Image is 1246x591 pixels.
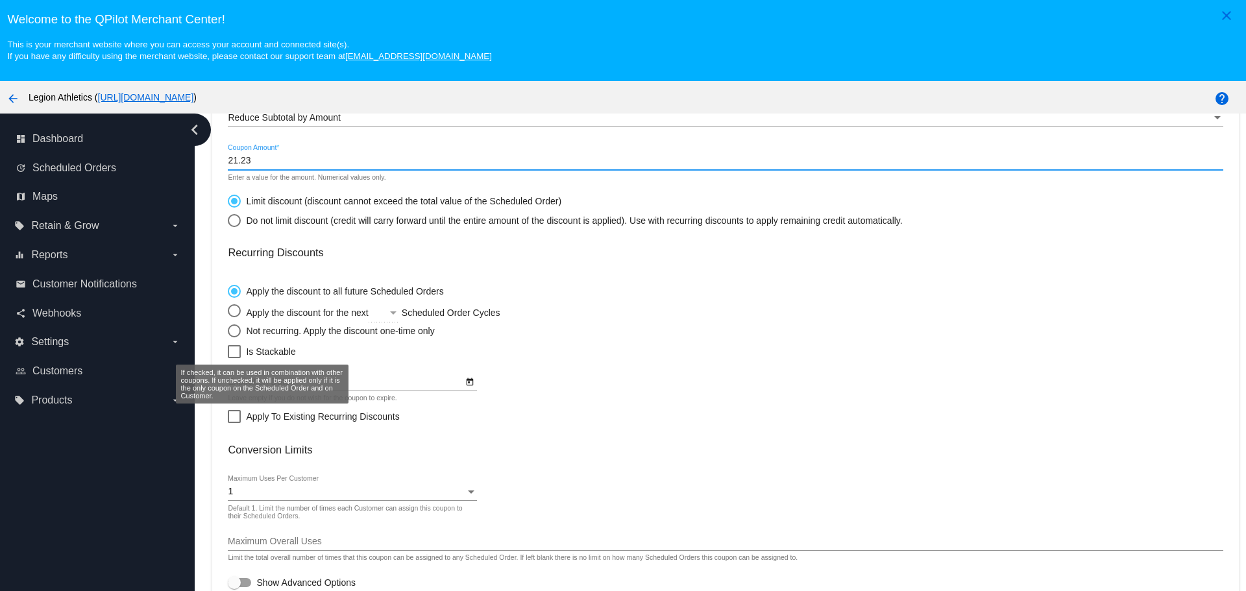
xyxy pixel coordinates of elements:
span: Webhooks [32,308,81,319]
i: dashboard [16,134,26,144]
a: update Scheduled Orders [16,158,180,178]
a: dashboard Dashboard [16,128,180,149]
span: Settings [31,336,69,348]
span: Products [31,394,72,406]
i: local_offer [14,395,25,405]
i: equalizer [14,250,25,260]
i: settings [14,337,25,347]
mat-icon: arrow_back [5,91,21,106]
div: Enter a value for the amount. Numerical values only. [228,174,385,182]
div: Not recurring. Apply the discount one-time only [241,326,434,336]
span: Scheduled Orders [32,162,116,174]
i: arrow_drop_down [170,221,180,231]
span: Retain & Grow [31,220,99,232]
i: arrow_drop_down [170,337,180,347]
span: 1 [228,486,233,496]
a: email Customer Notifications [16,274,180,295]
div: Default 1. Limit the number of times each Customer can assign this coupon to their Scheduled Orders. [228,505,470,520]
span: Customer Notifications [32,278,137,290]
div: Apply the discount to all future Scheduled Orders [241,286,443,296]
span: Dashboard [32,133,83,145]
h3: Conversion Limits [228,444,1223,456]
i: people_outline [16,366,26,376]
input: Coupon Amount [228,156,1223,166]
mat-select: Discount Type [228,113,1223,123]
a: people_outline Customers [16,361,180,381]
button: Open calendar [463,374,477,388]
mat-icon: close [1219,8,1234,23]
i: local_offer [14,221,25,231]
small: This is your merchant website where you can access your account and connected site(s). If you hav... [7,40,491,61]
a: [URL][DOMAIN_NAME] [98,92,194,103]
span: Reduce Subtotal by Amount [228,112,341,123]
i: arrow_drop_down [170,250,180,260]
div: Limit the total overall number of times that this coupon can be assigned to any Scheduled Order. ... [228,554,798,562]
i: email [16,279,26,289]
a: map Maps [16,186,180,207]
i: map [16,191,26,202]
span: Show Advanced Options [256,576,356,589]
h3: Recurring Discounts [228,247,1223,259]
mat-icon: help [1214,91,1230,106]
i: share [16,308,26,319]
h3: Welcome to the QPilot Merchant Center! [7,12,1238,27]
div: Apply the discount for the next Scheduled Order Cycles [241,304,586,318]
a: share Webhooks [16,303,180,324]
div: Leave empty if you do not wish for the coupon to expire. [228,394,397,402]
span: Maps [32,191,58,202]
mat-radio-group: Select an option [228,188,902,227]
div: Do not limit discount (credit will carry forward until the entire amount of the discount is appli... [241,215,902,226]
input: Maximum Overall Uses [228,537,1223,547]
input: Expiration Date [228,377,463,387]
div: Limit discount (discount cannot exceed the total value of the Scheduled Order) [241,196,561,206]
span: Apply To Existing Recurring Discounts [246,409,399,424]
mat-radio-group: Select an option [228,278,586,337]
span: Customers [32,365,82,377]
span: Is Stackable [246,344,295,359]
i: chevron_left [184,119,205,140]
i: update [16,163,26,173]
i: arrow_drop_down [170,395,180,405]
span: Reports [31,249,67,261]
span: Legion Athletics ( ) [29,92,197,103]
a: [EMAIL_ADDRESS][DOMAIN_NAME] [345,51,492,61]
